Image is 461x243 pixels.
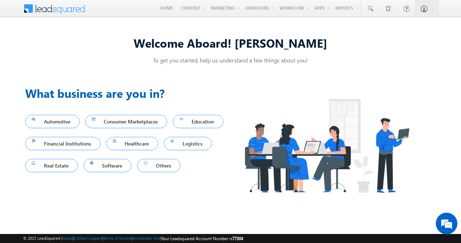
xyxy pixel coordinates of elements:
[32,117,73,126] span: Automotive
[170,139,205,148] span: Logistics
[133,236,160,240] a: Acceptable Use
[103,236,131,240] a: Terms of Service
[113,139,152,148] span: Healthcare
[90,161,125,170] span: Software
[62,236,73,240] a: About
[92,117,161,126] span: Consumer Marketplaces
[23,235,243,242] span: © 2025 LeadSquared | | | | |
[25,56,436,64] p: To get you started, help us understand a few things about you!
[179,117,217,126] span: Education
[230,84,423,207] img: Industry.png
[74,236,102,240] a: Contact Support
[232,236,243,241] span: 77304
[144,161,174,170] span: Others
[32,139,94,148] span: Financial Institutions
[25,84,230,102] h3: What business are you in?
[161,236,243,241] span: Your Leadsquared Account Number is
[25,35,436,51] div: Welcome Aboard! [PERSON_NAME]
[32,161,71,170] span: Real Estate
